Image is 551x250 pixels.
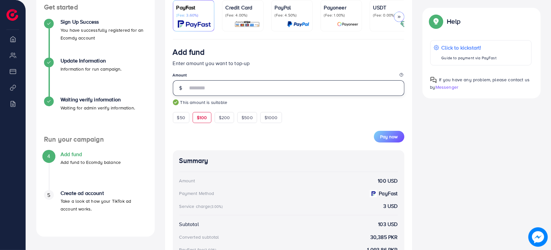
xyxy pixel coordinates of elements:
[264,114,278,121] span: $1000
[219,114,230,121] span: $200
[176,13,211,18] p: (Fee: 3.60%)
[442,54,497,62] p: Guide to payment via PayFast
[178,20,211,28] img: card
[234,20,260,28] img: card
[435,84,458,90] span: Messenger
[177,114,185,121] span: $50
[287,20,309,28] img: card
[47,153,50,160] span: 4
[242,114,253,121] span: $500
[179,221,199,228] div: Subtotal
[373,4,408,11] p: USDT
[61,26,147,42] p: You have successfully registered for an Ecomdy account
[36,190,155,229] li: Create ad account
[61,190,147,196] h4: Create ad account
[173,99,404,106] small: This amount is suitable
[36,135,155,143] h4: Run your campaign
[373,13,408,18] p: (Fee: 0.00%)
[179,203,225,210] div: Service charge
[400,20,408,28] img: card
[324,13,358,18] p: (Fee: 1.00%)
[173,59,404,67] p: Enter amount you want to top-up
[61,197,147,213] p: Take a look at how your TikTok ad account works.
[430,77,437,83] img: Popup guide
[61,19,147,25] h4: Sign Up Success
[380,133,398,140] span: Pay now
[430,16,442,27] img: Popup guide
[61,97,135,103] h4: Waiting verify information
[179,234,219,240] div: Converted subtotal
[430,76,530,90] span: If you have any problem, please contact us by
[36,97,155,135] li: Waiting verify information
[6,9,18,21] img: logo
[210,204,223,209] small: (3.00%)
[179,190,214,197] div: Payment Method
[36,19,155,58] li: Sign Up Success
[179,157,398,165] h4: Summary
[378,177,398,185] strong: 100 USD
[36,151,155,190] li: Add fund
[275,4,309,11] p: PayPal
[275,13,309,18] p: (Fee: 4.50%)
[176,4,211,11] p: PayFast
[61,65,122,73] p: Information for run campaign.
[197,114,207,121] span: $100
[370,233,398,241] strong: 30,385 PKR
[370,190,377,197] img: payment
[374,131,404,142] button: Pay now
[226,13,260,18] p: (Fee: 4.00%)
[528,227,548,247] img: image
[36,3,155,11] h4: Get started
[173,99,179,105] img: guide
[179,177,195,184] div: Amount
[61,104,135,112] p: Waiting for admin verify information.
[61,151,121,157] h4: Add fund
[337,20,358,28] img: card
[324,4,358,11] p: Payoneer
[379,190,398,197] strong: PayFast
[378,221,398,228] strong: 103 USD
[36,58,155,97] li: Update Information
[226,4,260,11] p: Credit Card
[442,44,497,51] p: Click to kickstart!
[173,72,404,80] legend: Amount
[61,158,121,166] p: Add fund to Ecomdy balance
[47,191,50,199] span: 5
[447,17,461,25] p: Help
[173,47,205,57] h3: Add fund
[383,202,398,210] strong: 3 USD
[61,58,122,64] h4: Update Information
